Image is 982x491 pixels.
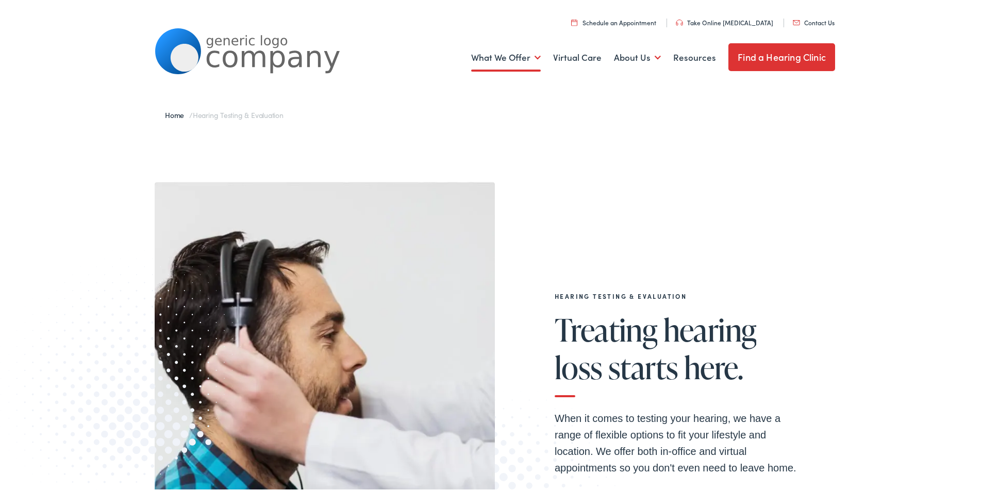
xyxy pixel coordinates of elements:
h2: Hearing Testing & Evaluation [555,291,802,298]
a: Virtual Care [553,37,602,75]
a: What We Offer [471,37,541,75]
span: / [165,108,284,118]
a: Schedule an Appointment [571,16,656,25]
a: Take Online [MEDICAL_DATA] [676,16,773,25]
span: loss [555,348,603,382]
a: About Us [614,37,661,75]
a: Contact Us [793,16,835,25]
span: here. [684,348,743,382]
span: Hearing Testing & Evaluation [193,108,284,118]
span: hearing [663,311,757,345]
p: When it comes to testing your hearing, we have a range of flexible options to fit your lifestyle ... [555,408,802,474]
a: Find a Hearing Clinic [728,41,835,69]
span: Treating [555,311,657,345]
a: Resources [673,37,716,75]
a: Home [165,108,189,118]
img: utility icon [793,18,800,23]
span: starts [608,348,678,382]
img: utility icon [571,17,577,24]
img: utility icon [676,18,683,24]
